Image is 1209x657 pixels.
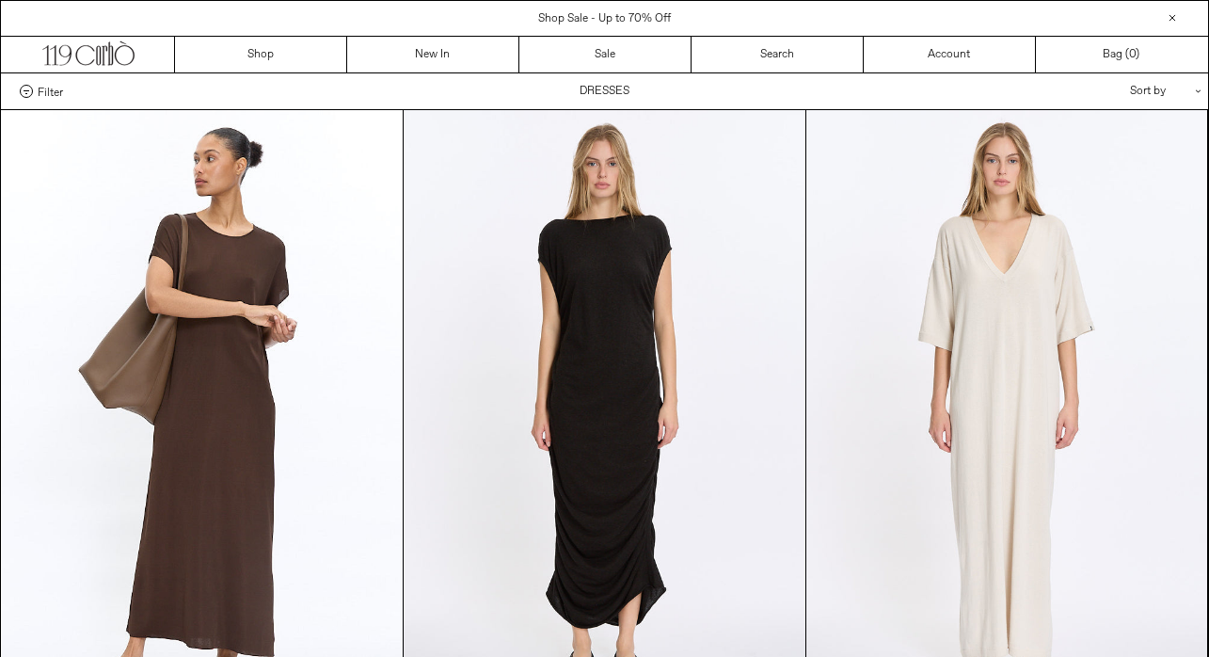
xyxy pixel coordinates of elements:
[692,37,864,72] a: Search
[1036,37,1208,72] a: Bag ()
[1020,73,1189,109] div: Sort by
[519,37,692,72] a: Sale
[1129,46,1139,63] span: )
[175,37,347,72] a: Shop
[538,11,671,26] a: Shop Sale - Up to 70% Off
[347,37,519,72] a: New In
[38,85,63,98] span: Filter
[1129,47,1136,62] span: 0
[864,37,1036,72] a: Account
